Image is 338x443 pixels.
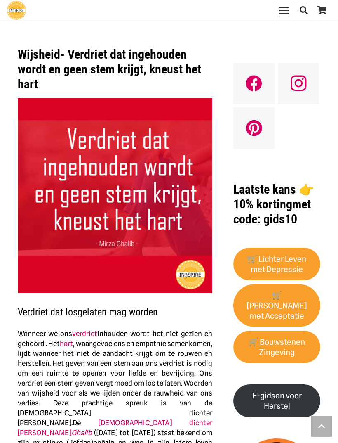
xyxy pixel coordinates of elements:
[233,384,320,417] a: E-gidsen voor Herstel
[18,419,213,437] a: [DEMOGRAPHIC_DATA] dichter [PERSON_NAME]Ghalib
[7,1,26,20] a: Ingspire - het zingevingsplatform met de mooiste spreuken en gouden inzichten over het leven
[233,182,314,211] strong: Laatste kans 👉 10% korting
[60,339,73,348] a: hart
[233,284,320,327] a: 🛒[PERSON_NAME] met Acceptatie
[71,429,92,437] em: Ghalib
[233,248,320,281] a: 🛒 Lichter Leven met Depressie
[18,98,213,294] img: Mirza Ghalib citaat over wat Verdriet inhouden met je doet - ingspire.nl
[233,107,275,149] a: Pinterest
[274,5,295,15] a: Menu
[18,47,213,92] h1: Wijsheid- Verdriet dat ingehouden wordt en geen stem krijgt, kneust het hart
[18,296,213,318] h2: Verdriet dat losgelaten mag worden
[252,391,302,411] strong: E-gidsen voor Herstel
[73,419,81,427] span: De
[233,63,275,104] a: Facebook
[249,337,305,357] strong: 🛒 Bouwstenen Zingeving
[233,182,320,227] h1: met code: gids10
[247,254,306,274] strong: 🛒 Lichter Leven met Depressie
[233,331,320,364] a: 🛒 Bouwstenen Zingeving
[311,416,332,437] a: Terug naar top
[278,63,319,104] a: Instagram
[247,291,307,321] strong: 🛒[PERSON_NAME] met Acceptatie
[72,329,97,338] a: verdriet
